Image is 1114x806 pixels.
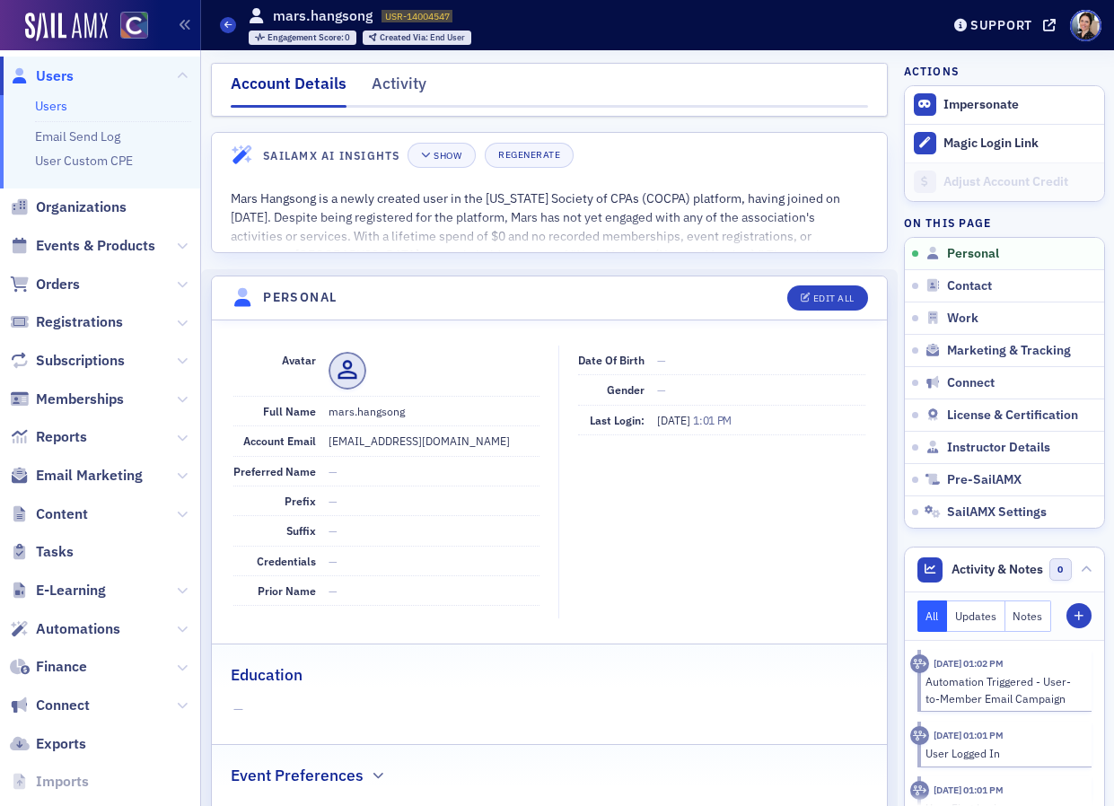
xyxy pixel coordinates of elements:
[693,413,732,427] span: 1:01 PM
[268,33,351,43] div: 0
[10,619,120,639] a: Automations
[10,66,74,86] a: Users
[787,285,868,311] button: Edit All
[657,353,666,367] span: —
[1005,600,1052,632] button: Notes
[249,31,357,45] div: Engagement Score: 0
[925,673,1079,706] div: Automation Triggered - User-to-Member Email Campaign
[108,12,148,42] a: View Homepage
[36,390,124,409] span: Memberships
[408,143,475,168] button: Show
[485,143,574,168] button: Regenerate
[263,147,399,163] h4: SailAMX AI Insights
[10,427,87,447] a: Reports
[10,197,127,217] a: Organizations
[380,31,430,43] span: Created Via :
[329,464,338,478] span: —
[10,275,80,294] a: Orders
[36,619,120,639] span: Automations
[231,764,364,787] h2: Event Preferences
[934,784,1004,796] time: 8/21/2025 01:01 PM
[910,781,929,800] div: Activity
[329,426,539,455] dd: [EMAIL_ADDRESS][DOMAIN_NAME]
[257,554,316,568] span: Credentials
[590,413,645,427] span: Last Login:
[917,600,948,632] button: All
[36,351,125,371] span: Subscriptions
[970,17,1032,33] div: Support
[233,464,316,478] span: Preferred Name
[904,215,1105,231] h4: On this page
[1049,558,1072,581] span: 0
[258,583,316,598] span: Prior Name
[10,734,86,754] a: Exports
[36,427,87,447] span: Reports
[947,343,1071,359] span: Marketing & Tracking
[10,466,143,486] a: Email Marketing
[947,375,995,391] span: Connect
[925,745,1079,761] div: User Logged In
[285,494,316,508] span: Prefix
[905,162,1104,201] a: Adjust Account Credit
[947,504,1047,521] span: SailAMX Settings
[36,696,90,715] span: Connect
[273,6,373,26] h1: mars.hangsong
[231,72,346,108] div: Account Details
[120,12,148,39] img: SailAMX
[233,700,865,719] span: —
[813,293,855,303] div: Edit All
[10,657,87,677] a: Finance
[36,657,87,677] span: Finance
[904,63,960,79] h4: Actions
[947,278,992,294] span: Contact
[243,434,316,448] span: Account Email
[35,153,133,169] a: User Custom CPE
[363,31,471,45] div: Created Via: End User
[952,560,1043,579] span: Activity & Notes
[910,726,929,745] div: Activity
[231,663,303,687] h2: Education
[36,504,88,524] span: Content
[10,542,74,562] a: Tasks
[947,246,999,262] span: Personal
[947,440,1050,456] span: Instructor Details
[380,33,465,43] div: End User
[286,523,316,538] span: Suffix
[36,312,123,332] span: Registrations
[385,10,450,22] span: USR-14004547
[329,397,539,425] dd: mars.hangsong
[910,654,929,673] div: Activity
[434,151,461,161] div: Show
[36,542,74,562] span: Tasks
[10,312,123,332] a: Registrations
[10,236,155,256] a: Events & Products
[934,729,1004,741] time: 8/21/2025 01:01 PM
[36,66,74,86] span: Users
[263,404,316,418] span: Full Name
[10,772,89,792] a: Imports
[329,523,338,538] span: —
[10,351,125,371] a: Subscriptions
[10,390,124,409] a: Memberships
[36,197,127,217] span: Organizations
[36,236,155,256] span: Events & Products
[282,353,316,367] span: Avatar
[947,600,1005,632] button: Updates
[36,772,89,792] span: Imports
[25,13,108,41] img: SailAMX
[10,504,88,524] a: Content
[35,128,120,145] a: Email Send Log
[372,72,426,105] div: Activity
[578,353,645,367] span: Date of Birth
[263,288,337,307] h4: Personal
[36,581,106,600] span: E-Learning
[36,275,80,294] span: Orders
[943,174,1094,190] div: Adjust Account Credit
[657,413,693,427] span: [DATE]
[947,311,978,327] span: Work
[943,97,1019,113] button: Impersonate
[947,407,1078,424] span: License & Certification
[329,583,338,598] span: —
[36,466,143,486] span: Email Marketing
[268,31,346,43] span: Engagement Score :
